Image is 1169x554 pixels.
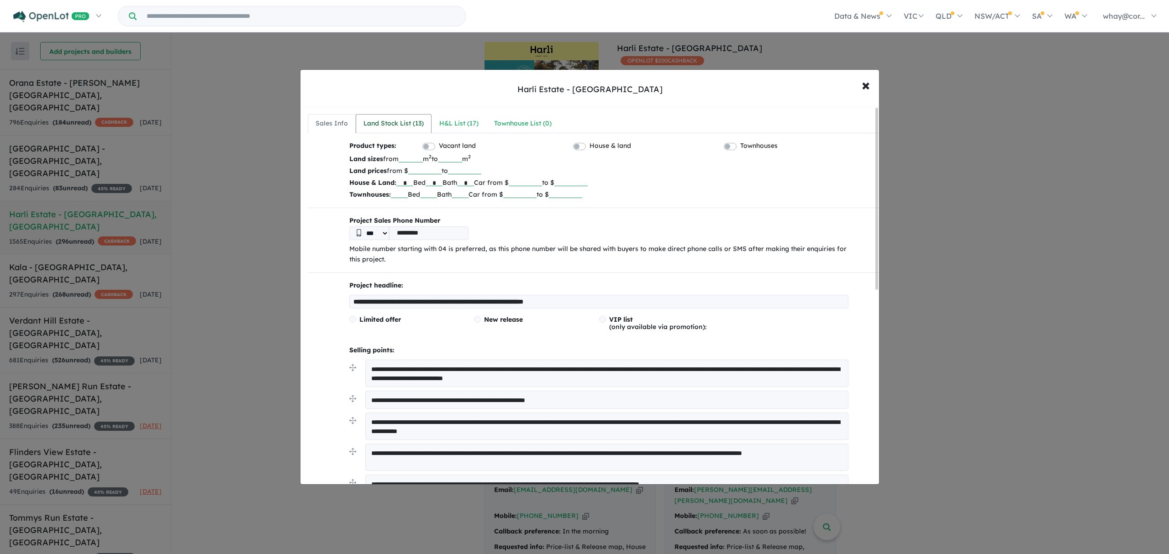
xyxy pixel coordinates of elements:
[349,417,356,424] img: drag.svg
[349,177,848,188] p: Bed Bath Car from $ to $
[609,315,706,331] span: (only available via promotion):
[349,167,387,175] b: Land prices
[349,178,396,187] b: House & Land:
[609,315,633,324] span: VIP list
[740,141,778,152] label: Townhouses
[862,75,870,94] span: ×
[349,165,848,177] p: from $ to
[439,118,479,129] div: H&L List ( 17 )
[468,153,471,160] sup: 2
[429,153,432,160] sup: 2
[349,448,356,455] img: drag.svg
[349,395,356,402] img: drag.svg
[484,315,523,324] span: New release
[349,153,848,165] p: from m to m
[349,244,848,266] p: Mobile number starting with 04 is preferred, as this phone number will be shared with buyers to m...
[359,315,401,324] span: Limited offer
[138,6,463,26] input: Try estate name, suburb, builder or developer
[13,11,90,22] img: Openlot PRO Logo White
[349,215,848,226] b: Project Sales Phone Number
[349,364,356,371] img: drag.svg
[349,280,848,291] p: Project headline:
[349,141,396,153] b: Product types:
[517,84,663,95] div: Harli Estate - [GEOGRAPHIC_DATA]
[439,141,476,152] label: Vacant land
[316,118,348,129] div: Sales Info
[1103,11,1145,21] span: whay@cor...
[349,155,383,163] b: Land sizes
[357,229,361,236] img: Phone icon
[349,190,391,199] b: Townhouses:
[349,188,848,200] p: Bed Bath Car from $ to $
[494,118,552,129] div: Townhouse List ( 0 )
[363,118,424,129] div: Land Stock List ( 13 )
[349,479,356,486] img: drag.svg
[349,345,848,356] p: Selling points:
[590,141,631,152] label: House & land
